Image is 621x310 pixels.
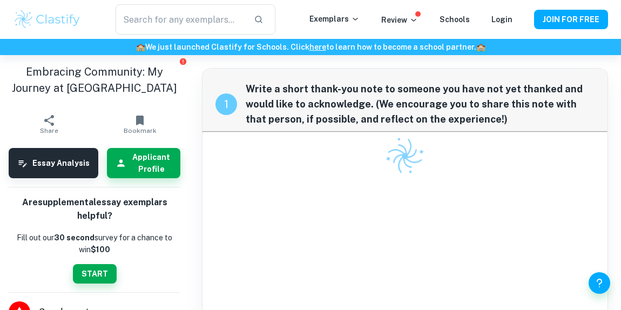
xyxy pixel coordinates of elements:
[94,109,185,139] button: Bookmark
[107,148,180,178] button: Applicant Profile
[534,10,608,29] button: JOIN FOR FREE
[9,148,98,178] button: Essay Analysis
[131,151,172,175] h6: Applicant Profile
[124,127,157,134] span: Bookmark
[309,13,360,25] p: Exemplars
[381,14,418,26] p: Review
[246,82,595,127] span: Write a short thank-you note to someone you have not yet thanked and would like to acknowledge. (...
[116,4,245,35] input: Search for any exemplars...
[379,130,430,181] img: Clastify logo
[40,127,58,134] span: Share
[309,43,326,51] a: here
[215,93,237,115] div: recipe
[440,15,470,24] a: Schools
[32,157,90,169] h6: Essay Analysis
[179,57,187,65] button: Report issue
[476,43,485,51] span: 🏫
[9,64,180,96] h1: Embracing Community: My Journey at [GEOGRAPHIC_DATA]
[91,245,110,254] strong: $100
[73,264,117,284] button: START
[2,41,619,53] h6: We just launched Clastify for Schools. Click to learn how to become a school partner.
[9,196,180,223] h6: Are supplemental essay exemplars helpful?
[13,9,82,30] img: Clastify logo
[54,233,94,242] b: 30 second
[491,15,512,24] a: Login
[9,232,180,255] p: Fill out our survey for a chance to win
[136,43,145,51] span: 🏫
[4,109,94,139] button: Share
[589,272,610,294] button: Help and Feedback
